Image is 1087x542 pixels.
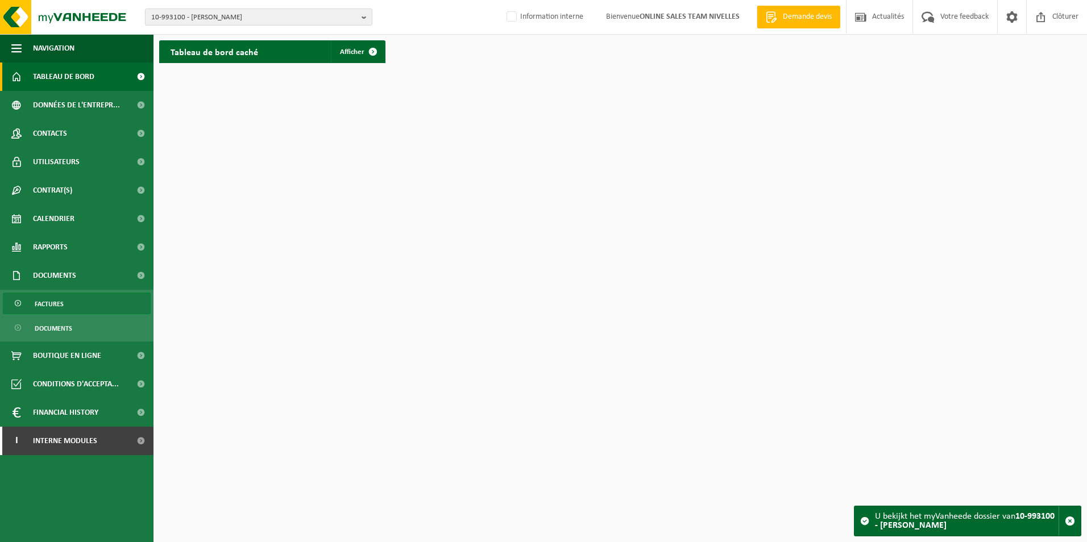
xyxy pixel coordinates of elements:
[33,34,74,62] span: Navigation
[33,370,119,398] span: Conditions d'accepta...
[3,317,151,339] a: Documents
[33,261,76,290] span: Documents
[640,12,740,21] strong: ONLINE SALES TEAM NIVELLES
[33,427,97,455] span: Interne modules
[33,148,80,176] span: Utilisateurs
[875,506,1059,536] div: U bekijkt het myVanheede dossier van
[33,91,120,119] span: Données de l'entrepr...
[151,9,357,26] span: 10-993100 - [PERSON_NAME]
[35,293,64,315] span: Factures
[757,6,840,28] a: Demande devis
[33,398,98,427] span: Financial History
[11,427,22,455] span: I
[33,233,68,261] span: Rapports
[33,119,67,148] span: Contacts
[504,9,583,26] label: Information interne
[340,48,364,56] span: Afficher
[145,9,372,26] button: 10-993100 - [PERSON_NAME]
[875,512,1055,530] strong: 10-993100 - [PERSON_NAME]
[33,205,74,233] span: Calendrier
[331,40,384,63] a: Afficher
[3,293,151,314] a: Factures
[33,341,101,370] span: Boutique en ligne
[159,40,269,62] h2: Tableau de bord caché
[35,318,72,339] span: Documents
[33,62,94,91] span: Tableau de bord
[780,11,835,23] span: Demande devis
[33,176,72,205] span: Contrat(s)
